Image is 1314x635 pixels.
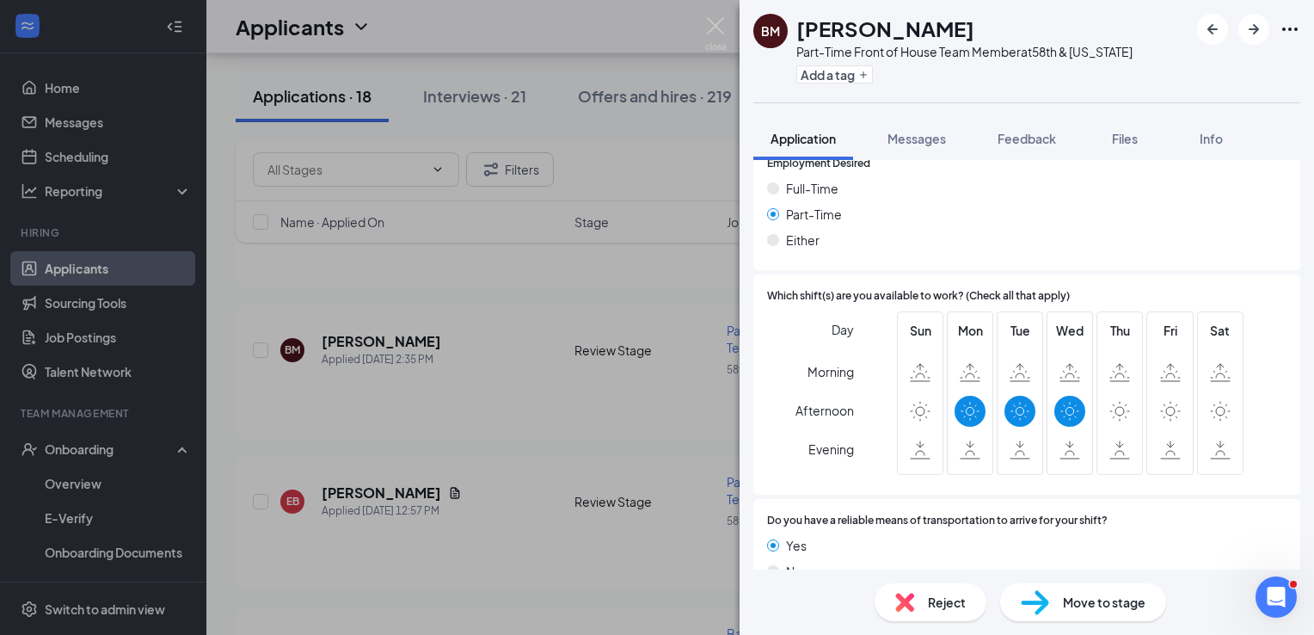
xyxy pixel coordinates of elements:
div: Part-Time Front of House Team Member at 58th & [US_STATE] [796,43,1133,60]
span: Employment Desired [767,156,870,172]
h1: [PERSON_NAME] [796,14,974,43]
span: Sat [1205,321,1236,340]
span: Tue [1004,321,1035,340]
div: BM [761,22,780,40]
button: PlusAdd a tag [796,65,873,83]
span: No [786,562,802,581]
button: ArrowLeftNew [1197,14,1228,45]
span: Evening [808,434,854,465]
span: Yes [786,536,807,555]
span: Morning [807,356,854,387]
span: Fri [1155,321,1186,340]
span: Day [832,320,854,339]
span: Mon [955,321,985,340]
span: Sun [905,321,936,340]
span: Info [1200,131,1223,146]
span: Feedback [998,131,1056,146]
span: Do you have a reliable means of transportation to arrive for your shift? [767,513,1108,529]
span: Reject [928,593,966,612]
span: Part-Time [786,205,842,224]
span: Wed [1054,321,1085,340]
span: Full-Time [786,179,838,198]
svg: ArrowLeftNew [1202,19,1223,40]
svg: Plus [858,70,869,80]
span: Application [771,131,836,146]
span: Files [1112,131,1138,146]
button: ArrowRight [1238,14,1269,45]
span: Thu [1104,321,1135,340]
span: Which shift(s) are you available to work? (Check all that apply) [767,288,1070,305]
svg: Ellipses [1280,19,1300,40]
iframe: Intercom live chat [1256,576,1297,618]
span: Either [786,231,820,250]
span: Messages [887,131,946,146]
svg: ArrowRight [1243,19,1264,40]
span: Afternoon [795,395,854,426]
span: Move to stage [1063,593,1145,612]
